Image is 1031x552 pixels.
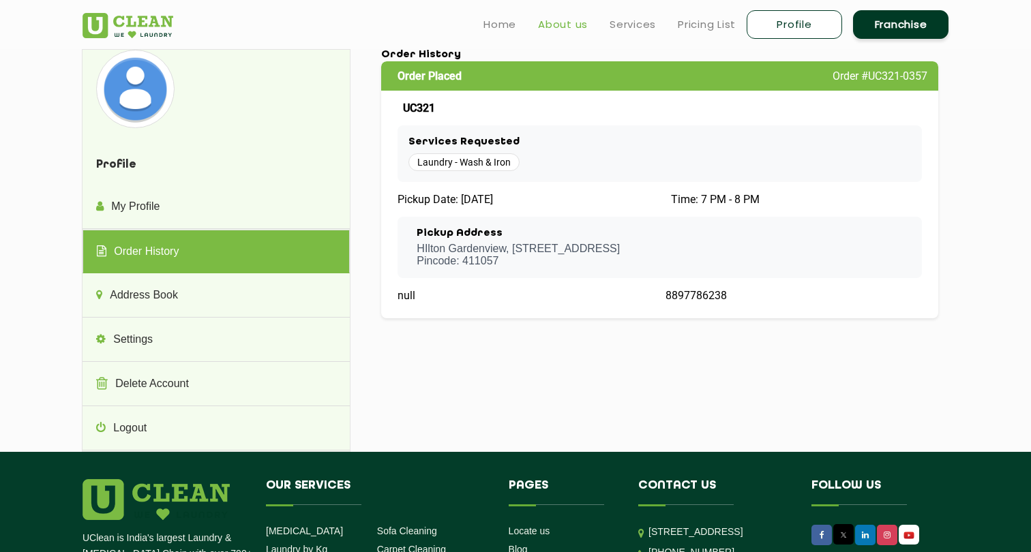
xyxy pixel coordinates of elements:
[83,185,349,229] a: My Profile
[833,70,927,82] span: Order #UC321-0357
[398,70,462,82] span: Order Placed
[403,102,435,114] span: UC321
[377,525,437,536] a: Sofa Cleaning
[83,145,349,185] h4: Profile
[83,479,230,520] img: logo.png
[417,228,620,240] h3: Pickup Address
[266,525,343,536] a: [MEDICAL_DATA]
[610,16,656,33] a: Services
[678,16,736,33] a: Pricing List
[538,16,588,33] a: About us
[83,407,349,450] a: Logout
[509,479,618,505] h4: Pages
[853,10,948,39] a: Franchise
[417,243,620,267] p: HIlton Gardenview, [STREET_ADDRESS] Pincode: 411057
[747,10,842,39] a: Profile
[381,49,938,61] h1: Order History
[100,53,171,125] img: avatardefault_92824.png
[811,479,931,505] h4: Follow us
[83,318,349,362] a: Settings
[638,479,791,505] h4: Contact us
[398,193,493,206] span: Pickup Date: [DATE]
[83,230,349,274] a: Order History
[83,363,349,406] a: Delete Account
[509,525,550,536] a: Locate us
[483,16,516,33] a: Home
[398,289,415,302] span: null
[900,528,918,542] img: UClean Laundry and Dry Cleaning
[83,274,349,318] a: Address Book
[408,153,520,171] span: Laundry - Wash & Iron
[648,524,791,540] p: [STREET_ADDRESS]
[83,13,173,38] img: UClean Laundry and Dry Cleaning
[666,289,727,302] span: 8897786238
[671,193,760,206] span: Time: 7 PM - 8 PM
[266,479,488,505] h4: Our Services
[408,136,911,149] h3: Services Requested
